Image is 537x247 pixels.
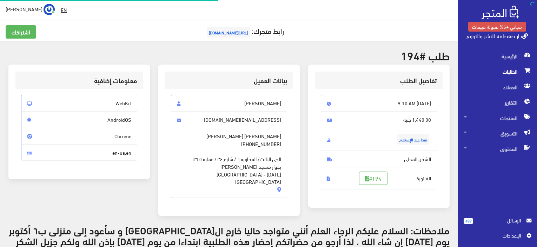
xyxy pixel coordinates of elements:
[8,225,450,246] h3: ملاحظات: السلام عليكم الرجاء العلم أنني متواجد حاليا خارج ال[GEOGRAPHIC_DATA] و سأعود إلى منزلى ب...
[21,128,137,145] span: Chrome
[6,5,42,13] span: [PERSON_NAME]
[6,25,36,39] a: اشتراكك
[21,144,137,161] span: en-us,en
[468,22,526,32] a: مجاني +5% عمولة مبيعات
[464,95,531,110] span: التقارير
[464,48,531,64] span: الرئيسية
[466,31,528,41] a: دار صفصافة للنشر والتوزيع
[321,111,437,128] span: 1,440.00 جنيه
[464,216,531,232] a: 489 الرسائل
[458,79,537,95] a: العملاء
[321,151,437,167] span: الشحن المحلي
[8,49,450,61] h2: طلب #194
[171,111,287,128] span: [EMAIL_ADDRESS][DOMAIN_NAME]
[321,95,437,112] span: [DATE] 9:10 AM
[61,5,67,14] u: EN
[397,134,429,145] span: نقدا عند الإستلام
[241,140,281,148] span: [PHONE_NUMBER]
[458,48,537,64] a: الرئيسية
[44,4,55,15] img: ...
[458,110,537,126] a: المنتجات
[458,95,537,110] a: التقارير
[177,147,281,186] span: الحي الثالث/ المجاورة ٦ / شارع ٣٤ / عمارة ١٣٢٥ بجوار مسجد [PERSON_NAME] [DATE] - [GEOGRAPHIC_DATA...
[464,64,531,79] span: الطلبات
[458,141,537,156] a: المحتوى
[205,24,284,37] a: رابط متجرك:[URL][DOMAIN_NAME]
[171,128,287,198] span: [PERSON_NAME] [PERSON_NAME] -
[359,172,387,185] a: #194
[479,216,521,224] span: الرسائل
[458,64,537,79] a: الطلبات
[464,141,531,156] span: المحتوى
[6,4,55,15] a: ... [PERSON_NAME]
[321,77,437,84] h3: تفاصيل الطلب
[21,77,137,84] h3: معلومات إضافية
[21,111,137,128] span: AndroidOS
[464,126,531,141] span: التسويق
[207,27,250,38] span: [URL][DOMAIN_NAME]
[321,167,437,189] span: الفاتورة
[469,232,521,239] span: اﻹعدادات
[464,110,531,126] span: المنتجات
[171,95,287,112] span: [PERSON_NAME]
[171,77,287,84] h3: بيانات العميل
[58,4,69,16] a: EN
[464,79,531,95] span: العملاء
[464,218,473,224] span: 489
[21,95,137,112] span: WebKit
[482,6,519,19] img: .
[464,232,531,243] a: اﻹعدادات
